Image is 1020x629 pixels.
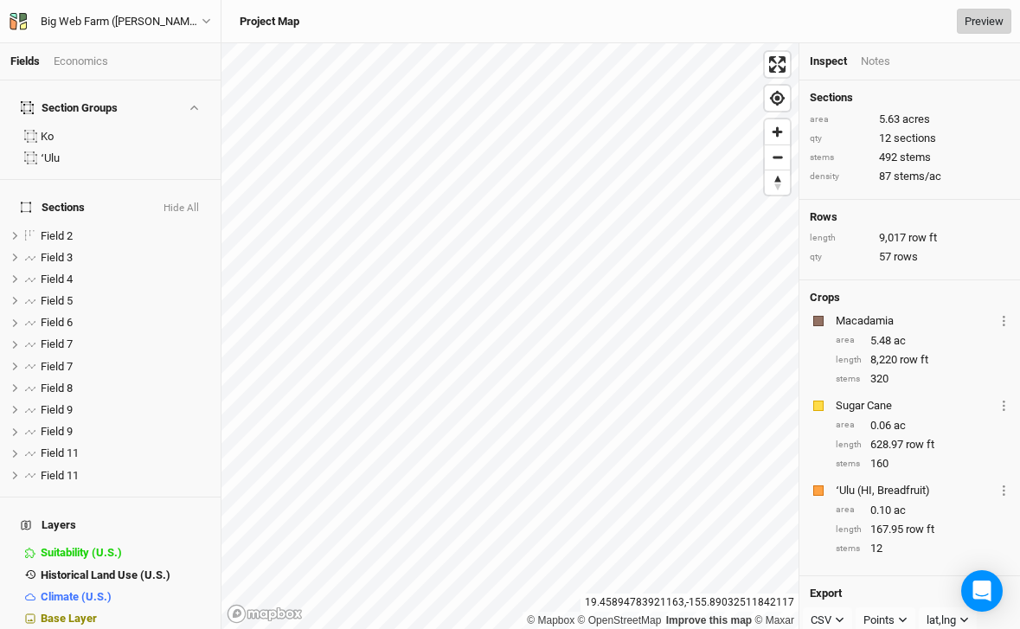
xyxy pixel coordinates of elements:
div: Field 7 [41,337,210,351]
button: Zoom in [765,119,790,144]
div: Field 3 [41,251,210,265]
h4: Sections [810,91,1010,105]
button: Zoom out [765,144,790,170]
div: Macadamia [836,313,995,329]
div: length [836,523,862,536]
a: Maxar [754,614,794,626]
div: area [836,419,862,432]
div: length [836,439,862,452]
span: Climate (U.S.) [41,590,112,603]
div: Field 8 [41,382,210,395]
span: stems/ac [894,169,941,184]
span: ac [894,333,906,349]
span: Suitability (U.S.) [41,546,122,559]
div: area [836,504,862,517]
div: Suitability (U.S.) [41,546,210,560]
span: Field 5 [41,294,73,307]
span: Field 9 [41,403,73,416]
div: lat,lng [927,612,956,629]
span: row ft [908,230,937,246]
a: OpenStreetMap [578,614,662,626]
div: 167.95 [836,522,1010,537]
div: Economics [54,54,108,69]
div: Field 9 [41,425,210,439]
span: Base Layer [41,612,97,625]
div: Field 2 [41,229,210,243]
span: row ft [900,352,928,368]
h4: Layers [10,508,210,542]
div: qty [810,132,870,145]
div: Historical Land Use (U.S.) [41,568,210,582]
div: stems [810,151,870,164]
div: stems [836,458,862,471]
div: 57 [810,249,1010,265]
div: 0.06 [836,418,1010,433]
span: row ft [906,437,934,452]
span: ac [894,503,906,518]
button: Crop Usage [998,311,1010,331]
div: ʻUlu [41,151,210,165]
span: Historical Land Use (U.S.) [41,568,170,581]
h4: Crops [810,291,840,305]
div: 87 [810,169,1010,184]
div: ʻUlu (HI, Breadfruit) [836,483,995,498]
div: Inspect [810,54,847,69]
div: 19.45894783921163 , -155.89032511842117 [581,594,799,612]
div: Field 5 [41,294,210,308]
div: 320 [836,371,1010,387]
div: Ko [41,130,210,144]
span: Field 2 [41,229,73,242]
button: Enter fullscreen [765,52,790,77]
div: 12 [810,131,1010,146]
canvas: Map [221,43,799,629]
span: Field 11 [41,446,79,459]
span: Field 9 [41,425,73,438]
span: row ft [906,522,934,537]
button: Find my location [765,86,790,111]
span: Field 11 [41,469,79,482]
button: Hide All [163,202,200,215]
span: ac [894,418,906,433]
div: 492 [810,150,1010,165]
div: density [810,170,870,183]
span: Reset bearing to north [765,170,790,195]
div: stems [836,373,862,386]
div: 12 [836,541,1010,556]
div: Field 9 [41,403,210,417]
div: 5.48 [836,333,1010,349]
a: Improve this map [666,614,752,626]
div: area [810,113,870,126]
span: Field 4 [41,273,73,286]
div: 0.10 [836,503,1010,518]
div: Field 4 [41,273,210,286]
span: rows [894,249,918,265]
div: Big Web Farm ([PERSON_NAME] and [PERSON_NAME]) [41,13,202,30]
div: Notes [861,54,890,69]
div: 9,017 [810,230,1010,246]
div: Field 7 [41,360,210,374]
div: Field 11 [41,446,210,460]
div: length [836,354,862,367]
div: area [836,334,862,347]
div: Section Groups [21,101,118,115]
div: Base Layer [41,612,210,626]
span: Field 3 [41,251,73,264]
a: Mapbox logo [227,604,303,624]
span: Sections [21,201,85,215]
span: Field 6 [41,316,73,329]
div: length [810,232,870,245]
div: Points [863,612,895,629]
div: Open Intercom Messenger [961,570,1003,612]
span: sections [894,131,936,146]
a: Mapbox [527,614,574,626]
a: Preview [957,9,1011,35]
div: CSV [811,612,831,629]
div: 160 [836,456,1010,472]
div: Big Web Farm (Ryan and Ivy) [41,13,202,30]
div: stems [836,542,862,555]
button: Show section groups [186,102,201,113]
div: Sugar Cane [836,398,995,414]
